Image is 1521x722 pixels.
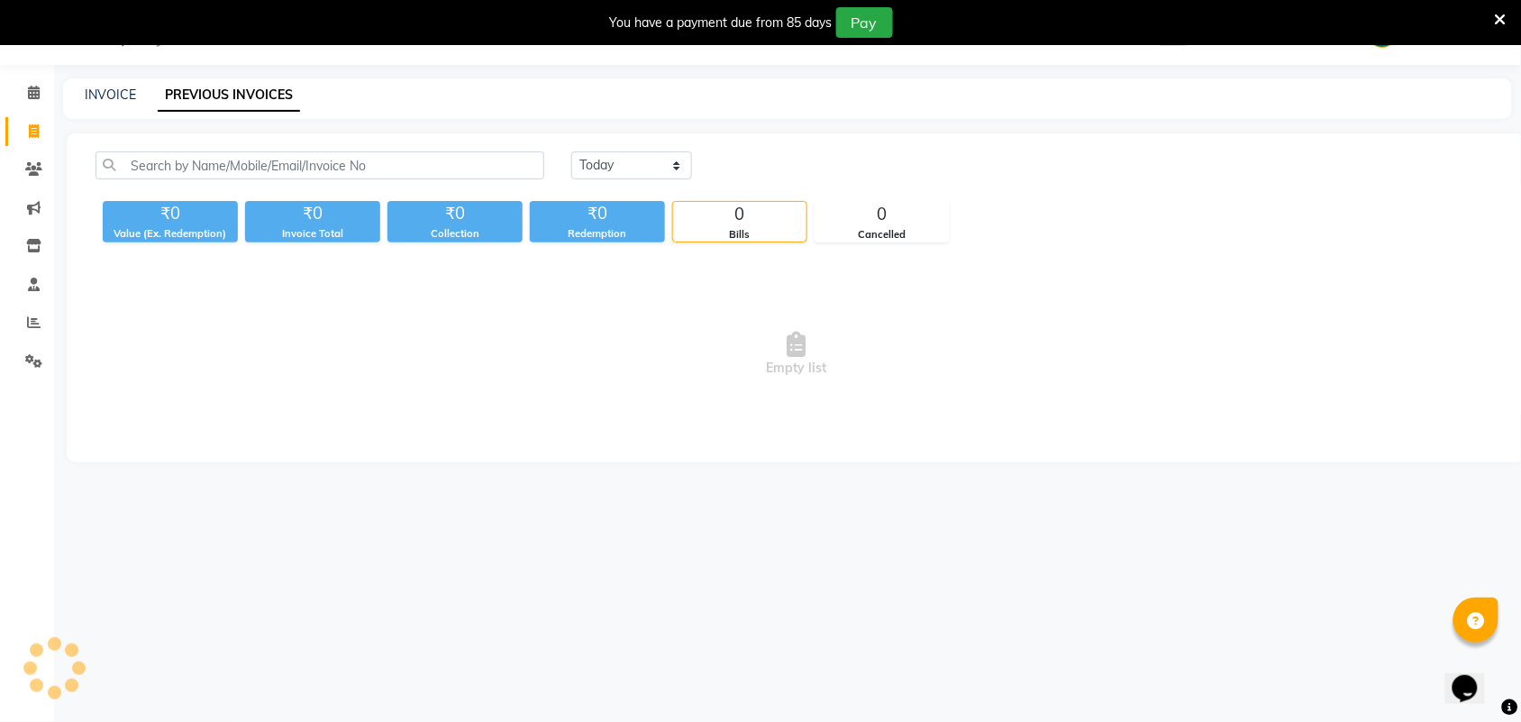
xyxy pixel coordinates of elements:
[96,151,544,179] input: Search by Name/Mobile/Email/Invoice No
[387,226,523,242] div: Collection
[530,226,665,242] div: Redemption
[245,201,380,226] div: ₹0
[96,264,1497,444] span: Empty list
[245,226,380,242] div: Invoice Total
[1445,650,1503,704] iframe: chat widget
[530,201,665,226] div: ₹0
[387,201,523,226] div: ₹0
[103,226,238,242] div: Value (Ex. Redemption)
[815,202,949,227] div: 0
[815,227,949,242] div: Cancelled
[103,201,238,226] div: ₹0
[85,87,136,103] a: INVOICE
[673,202,806,227] div: 0
[673,227,806,242] div: Bills
[610,14,833,32] div: You have a payment due from 85 days
[836,7,893,38] button: Pay
[158,79,300,112] a: PREVIOUS INVOICES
